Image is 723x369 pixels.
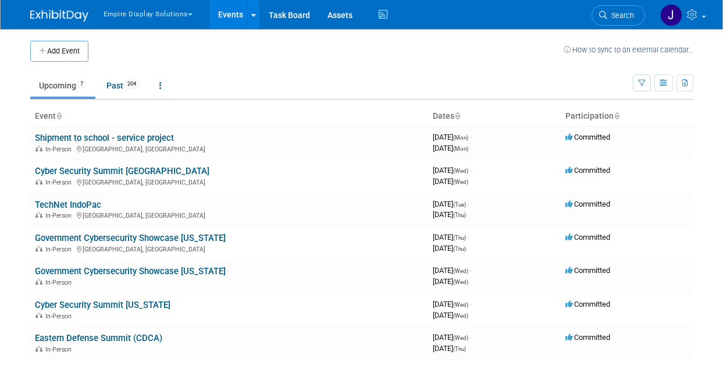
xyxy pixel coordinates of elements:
[35,244,423,253] div: [GEOGRAPHIC_DATA], [GEOGRAPHIC_DATA]
[35,166,209,176] a: Cyber Security Summit [GEOGRAPHIC_DATA]
[453,212,466,218] span: (Thu)
[565,133,610,141] span: Committed
[565,333,610,342] span: Committed
[428,107,561,126] th: Dates
[30,74,95,97] a: Upcoming7
[45,279,75,286] span: In-Person
[453,246,466,252] span: (Thu)
[77,80,87,88] span: 7
[433,166,472,175] span: [DATE]
[565,300,610,308] span: Committed
[30,107,428,126] th: Event
[45,212,75,219] span: In-Person
[35,279,42,285] img: In-Person Event
[453,301,468,308] span: (Wed)
[35,144,423,153] div: [GEOGRAPHIC_DATA], [GEOGRAPHIC_DATA]
[433,233,469,242] span: [DATE]
[453,179,468,185] span: (Wed)
[453,146,468,152] span: (Mon)
[565,266,610,275] span: Committed
[45,313,75,320] span: In-Person
[565,166,610,175] span: Committed
[453,134,468,141] span: (Mon)
[35,200,101,210] a: TechNet IndoPac
[468,200,469,208] span: -
[433,300,472,308] span: [DATE]
[433,210,466,219] span: [DATE]
[470,266,472,275] span: -
[433,277,468,286] span: [DATE]
[45,146,75,153] span: In-Person
[561,107,693,126] th: Participation
[468,233,469,242] span: -
[35,246,42,251] img: In-Person Event
[433,344,466,353] span: [DATE]
[453,346,466,352] span: (Thu)
[453,268,468,274] span: (Wed)
[124,80,140,88] span: 204
[470,133,472,141] span: -
[30,10,88,22] img: ExhibitDay
[453,335,468,341] span: (Wed)
[433,133,472,141] span: [DATE]
[614,111,619,120] a: Sort by Participation Type
[35,346,42,352] img: In-Person Event
[35,210,423,219] div: [GEOGRAPHIC_DATA], [GEOGRAPHIC_DATA]
[453,313,468,319] span: (Wed)
[45,246,75,253] span: In-Person
[45,179,75,186] span: In-Person
[433,266,472,275] span: [DATE]
[453,279,468,285] span: (Wed)
[35,133,174,143] a: Shipment to school - service project
[453,235,466,241] span: (Thu)
[607,11,634,20] span: Search
[453,168,468,174] span: (Wed)
[470,333,472,342] span: -
[30,41,88,62] button: Add Event
[433,244,466,253] span: [DATE]
[433,144,468,152] span: [DATE]
[35,266,226,276] a: Government Cybersecurity Showcase [US_STATE]
[98,74,148,97] a: Past204
[433,311,468,320] span: [DATE]
[45,346,75,353] span: In-Person
[35,300,170,310] a: Cyber Security Summit [US_STATE]
[470,166,472,175] span: -
[35,333,162,343] a: Eastern Defense Summit (CDCA)
[35,212,42,218] img: In-Person Event
[35,233,226,243] a: Government Cybersecurity Showcase [US_STATE]
[592,5,645,26] a: Search
[35,177,423,186] div: [GEOGRAPHIC_DATA], [GEOGRAPHIC_DATA]
[433,177,468,186] span: [DATE]
[454,111,460,120] a: Sort by Start Date
[660,4,682,26] img: Jessica Luyster
[35,179,42,185] img: In-Person Event
[564,45,693,54] a: How to sync to an external calendar...
[565,233,610,242] span: Committed
[35,313,42,318] img: In-Person Event
[453,201,466,208] span: (Tue)
[470,300,472,308] span: -
[433,333,472,342] span: [DATE]
[56,111,62,120] a: Sort by Event Name
[433,200,469,208] span: [DATE]
[565,200,610,208] span: Committed
[35,146,42,151] img: In-Person Event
